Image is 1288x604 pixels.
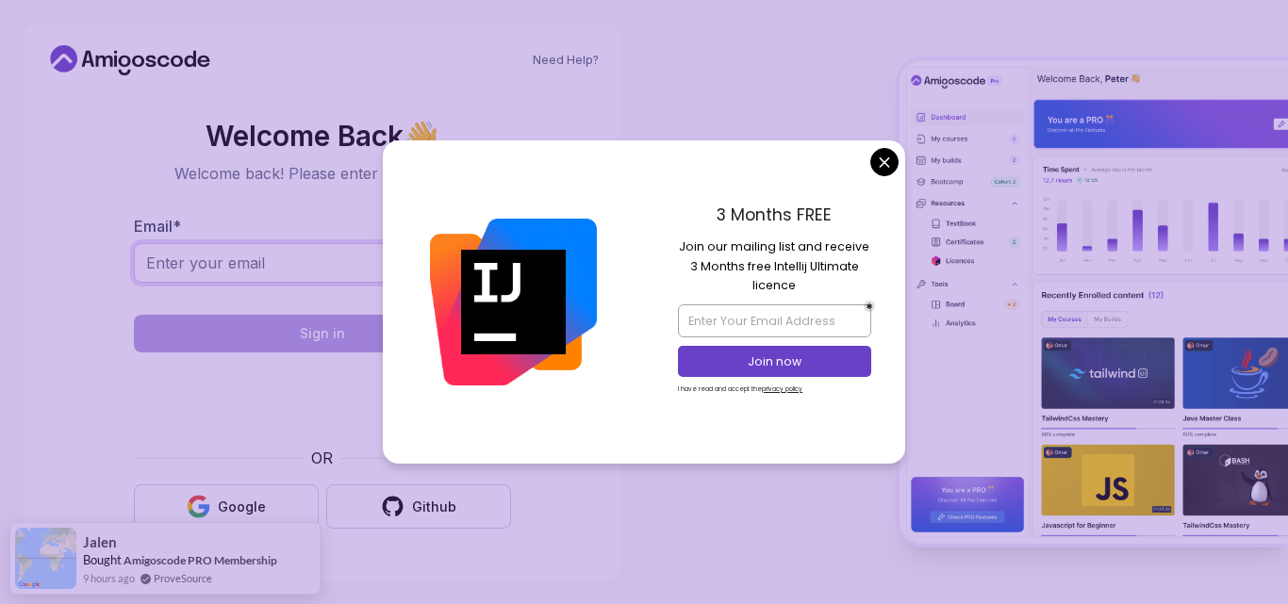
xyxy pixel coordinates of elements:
[134,162,511,185] p: Welcome back! Please enter your details.
[180,364,465,435] iframe: Widget containing checkbox for hCaptcha security challenge
[134,484,319,529] button: Google
[218,498,266,516] div: Google
[401,117,442,155] span: 👋
[124,553,277,567] a: Amigoscode PRO Membership
[533,53,599,68] a: Need Help?
[412,498,456,516] div: Github
[83,570,135,586] span: 9 hours ago
[134,315,511,352] button: Sign in
[45,45,215,75] a: Home link
[154,570,212,586] a: ProveSource
[300,324,345,343] div: Sign in
[326,484,511,529] button: Github
[311,447,333,469] p: OR
[134,243,511,283] input: Enter your email
[83,552,122,567] span: Bought
[134,217,181,236] label: Email *
[134,121,511,151] h2: Welcome Back
[83,534,117,550] span: Jalen
[900,60,1288,544] img: Amigoscode Dashboard
[15,528,76,589] img: provesource social proof notification image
